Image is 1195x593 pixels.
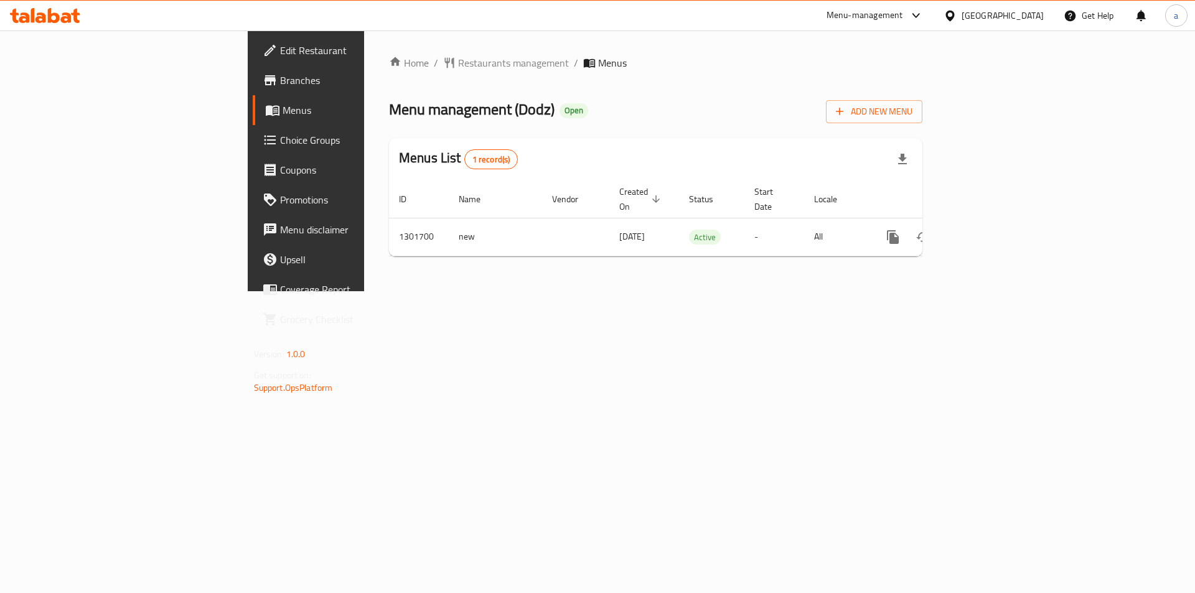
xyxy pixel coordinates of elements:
[280,162,438,177] span: Coupons
[280,192,438,207] span: Promotions
[253,125,448,155] a: Choice Groups
[253,65,448,95] a: Branches
[560,103,588,118] div: Open
[814,192,853,207] span: Locale
[280,73,438,88] span: Branches
[465,154,518,166] span: 1 record(s)
[552,192,594,207] span: Vendor
[868,180,1008,218] th: Actions
[280,43,438,58] span: Edit Restaurant
[574,55,578,70] li: /
[254,367,311,383] span: Get support on:
[827,8,903,23] div: Menu-management
[399,149,518,169] h2: Menus List
[253,215,448,245] a: Menu disclaimer
[443,55,569,70] a: Restaurants management
[689,192,729,207] span: Status
[449,218,542,256] td: new
[253,304,448,334] a: Grocery Checklist
[464,149,518,169] div: Total records count
[253,155,448,185] a: Coupons
[283,103,438,118] span: Menus
[689,230,721,245] span: Active
[254,346,284,362] span: Version:
[836,104,912,119] span: Add New Menu
[560,105,588,116] span: Open
[280,282,438,297] span: Coverage Report
[253,185,448,215] a: Promotions
[280,133,438,147] span: Choice Groups
[253,35,448,65] a: Edit Restaurant
[399,192,423,207] span: ID
[458,55,569,70] span: Restaurants management
[908,222,938,252] button: Change Status
[389,95,555,123] span: Menu management ( Dodz )
[598,55,627,70] span: Menus
[280,312,438,327] span: Grocery Checklist
[804,218,868,256] td: All
[254,380,333,396] a: Support.OpsPlatform
[459,192,497,207] span: Name
[280,222,438,237] span: Menu disclaimer
[253,245,448,274] a: Upsell
[878,222,908,252] button: more
[1174,9,1178,22] span: a
[389,180,1008,256] table: enhanced table
[744,218,804,256] td: -
[754,184,789,214] span: Start Date
[253,274,448,304] a: Coverage Report
[826,100,922,123] button: Add New Menu
[253,95,448,125] a: Menus
[619,228,645,245] span: [DATE]
[280,252,438,267] span: Upsell
[888,144,917,174] div: Export file
[962,9,1044,22] div: [GEOGRAPHIC_DATA]
[389,55,922,70] nav: breadcrumb
[286,346,306,362] span: 1.0.0
[619,184,664,214] span: Created On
